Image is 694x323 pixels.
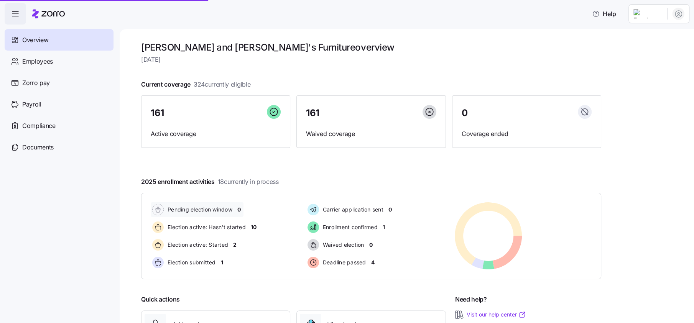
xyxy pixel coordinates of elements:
span: Waived coverage [306,129,436,139]
span: Current coverage [141,80,250,89]
span: Need help? [455,295,487,304]
span: 4 [371,259,374,266]
a: Zorro pay [5,72,113,93]
span: Enrollment confirmed [321,223,378,231]
span: 161 [151,108,164,118]
span: 1 [383,223,385,231]
span: [DATE] [141,55,601,64]
span: Carrier application sent [321,206,383,213]
span: 2025 enrollment activities [141,177,279,187]
a: Compliance [5,115,113,136]
span: Coverage ended [462,129,592,139]
a: Employees [5,51,113,72]
span: 0 [369,241,372,249]
span: 2 [233,241,237,249]
span: Zorro pay [22,78,50,88]
span: Election active: Hasn't started [165,223,246,231]
span: 1 [221,259,223,266]
span: Deadline passed [321,259,366,266]
a: Overview [5,29,113,51]
a: Payroll [5,93,113,115]
span: Election submitted [165,259,216,266]
span: Waived election [321,241,364,249]
span: Pending election window [165,206,232,213]
img: Employer logo [633,9,661,18]
span: Active coverage [151,129,281,139]
span: Quick actions [141,295,180,304]
span: 18 currently in process [218,177,279,187]
span: 0 [462,108,468,118]
span: Employees [22,57,53,66]
span: 0 [388,206,392,213]
span: Help [592,9,616,18]
h1: [PERSON_NAME] and [PERSON_NAME]'s Furniture overview [141,41,601,53]
span: 324 currently eligible [194,80,250,89]
span: 10 [251,223,256,231]
span: Compliance [22,121,56,131]
span: Documents [22,143,54,152]
span: 0 [237,206,241,213]
span: 161 [306,108,319,118]
button: Help [586,6,622,21]
span: Election active: Started [165,241,228,249]
span: Overview [22,35,48,45]
a: Documents [5,136,113,158]
span: Payroll [22,100,41,109]
a: Visit our help center [467,311,526,318]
